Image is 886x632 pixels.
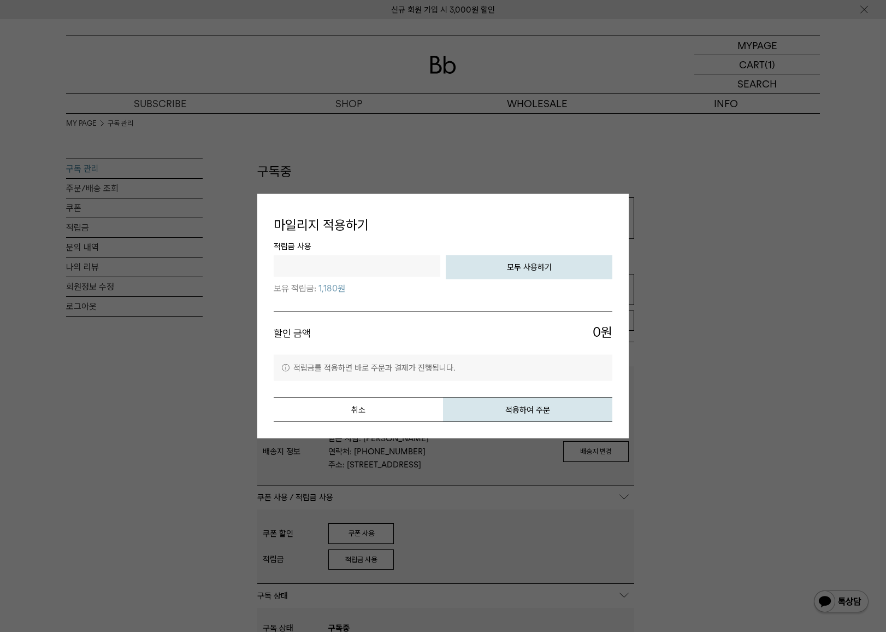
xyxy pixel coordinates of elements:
[446,255,612,279] button: 모두 사용하기
[443,323,612,344] span: 원
[274,327,311,339] strong: 할인 금액
[593,323,601,342] span: 0
[274,281,316,295] span: 보유 적립금:
[274,239,612,255] span: 적립금 사용
[274,354,612,381] p: 적립금를 적용하면 바로 주문과 결제가 진행됩니다.
[274,210,612,240] h4: 마일리지 적용하기
[443,397,612,422] button: 적용하여 주문
[274,397,443,422] button: 취소
[318,281,345,295] span: 1,180원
